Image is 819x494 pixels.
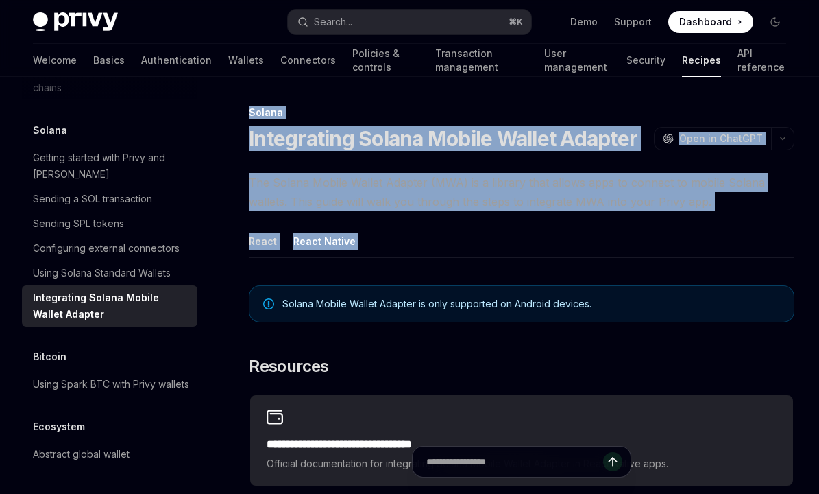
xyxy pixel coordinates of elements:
a: Getting started with Privy and [PERSON_NAME] [22,145,197,187]
h5: Solana [33,122,67,139]
button: Open in ChatGPT [654,127,771,150]
span: The Solana Mobile Wallet Adapter (MWA) is a library that allows apps to connect to mobile Solana ... [249,173,794,211]
a: Welcome [33,44,77,77]
a: Support [614,15,652,29]
a: Using Solana Standard Wallets [22,261,197,285]
a: User management [544,44,610,77]
button: Toggle dark mode [764,11,786,33]
span: Dashboard [679,15,732,29]
a: Sending a SOL transaction [22,187,197,211]
a: Transaction management [435,44,528,77]
a: Configuring external connectors [22,236,197,261]
input: Ask a question... [426,447,603,477]
button: Open search [288,10,532,34]
span: Solana Mobile Wallet Adapter is only supported on Android devices. [282,297,780,311]
a: Policies & controls [352,44,419,77]
a: Authentication [141,44,212,77]
a: Abstract global wallet [22,442,197,467]
a: Using Spark BTC with Privy wallets [22,372,197,397]
svg: Note [263,298,274,309]
a: Integrating Solana Mobile Wallet Adapter [22,285,197,327]
a: Security [626,44,665,77]
h5: Bitcoin [33,349,66,365]
a: Wallets [228,44,264,77]
div: Abstract global wallet [33,446,130,462]
span: Resources [249,355,329,377]
div: Integrating Solana Mobile Wallet Adapter [33,290,189,322]
a: Recipes [682,44,721,77]
a: Sending SPL tokens [22,211,197,236]
span: ⌘ K [509,16,523,27]
div: Using Spark BTC with Privy wallets [33,376,189,392]
div: Solana [249,106,794,119]
div: Search... [314,14,352,30]
div: Using Solana Standard Wallets [33,265,171,281]
div: Sending SPL tokens [33,215,124,232]
a: Basics [93,44,125,77]
a: Demo [570,15,598,29]
div: React Native [293,225,356,257]
div: Configuring external connectors [33,240,180,257]
a: API reference [737,44,786,77]
h5: Ecosystem [33,419,85,435]
div: Getting started with Privy and [PERSON_NAME] [33,150,189,183]
span: Open in ChatGPT [679,132,763,145]
img: dark logo [33,12,118,32]
div: React [249,225,277,257]
button: Send message [603,452,622,471]
a: Dashboard [668,11,753,33]
a: Connectors [280,44,336,77]
h1: Integrating Solana Mobile Wallet Adapter [249,126,637,151]
div: Sending a SOL transaction [33,191,152,207]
